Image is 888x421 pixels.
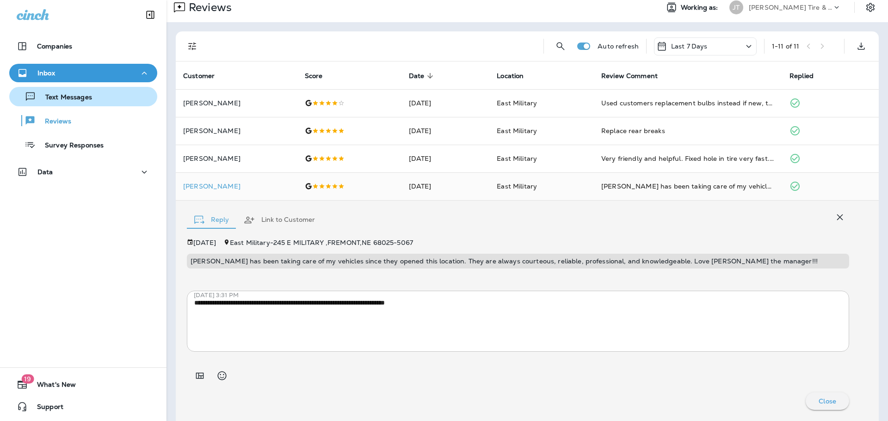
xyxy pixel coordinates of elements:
[601,72,670,80] span: Review Comment
[749,4,832,11] p: [PERSON_NAME] Tire & Auto
[183,183,290,190] div: Click to view Customer Drawer
[401,172,490,200] td: [DATE]
[9,375,157,394] button: 19What's New
[681,4,720,12] span: Working as:
[789,72,826,80] span: Replied
[671,43,708,50] p: Last 7 Days
[819,397,836,405] p: Close
[36,93,92,102] p: Text Messages
[213,366,231,385] button: Select an emoji
[601,98,775,108] div: Used customers replacement bulbs instead if new, to replace headlights
[497,154,537,163] span: East Military
[305,72,335,80] span: Score
[772,43,799,50] div: 1 - 11 of 11
[9,135,157,154] button: Survey Responses
[9,87,157,106] button: Text Messages
[137,6,163,24] button: Collapse Sidebar
[37,43,72,50] p: Companies
[9,37,157,55] button: Companies
[305,72,323,80] span: Score
[729,0,743,14] div: JT
[9,64,157,82] button: Inbox
[183,127,290,134] p: [PERSON_NAME]
[601,72,658,80] span: Review Comment
[183,72,215,80] span: Customer
[236,203,322,237] button: Link to Customer
[806,392,849,410] button: Close
[183,72,227,80] span: Customer
[852,37,870,55] button: Export as CSV
[497,182,537,190] span: East Military
[551,37,570,55] button: Search Reviews
[9,163,157,181] button: Data
[36,141,104,150] p: Survey Responses
[187,203,236,237] button: Reply
[497,72,536,80] span: Location
[9,397,157,416] button: Support
[185,0,232,14] p: Reviews
[21,374,34,384] span: 19
[28,403,63,414] span: Support
[497,99,537,107] span: East Military
[191,257,845,265] p: [PERSON_NAME] has been taking care of my vehicles since they opened this location. They are alway...
[401,145,490,172] td: [DATE]
[183,155,290,162] p: [PERSON_NAME]
[183,99,290,107] p: [PERSON_NAME]
[497,72,524,80] span: Location
[401,89,490,117] td: [DATE]
[9,111,157,130] button: Reviews
[28,381,76,392] span: What's New
[183,37,202,55] button: Filters
[409,72,425,80] span: Date
[37,168,53,176] p: Data
[37,69,55,77] p: Inbox
[598,43,639,50] p: Auto refresh
[36,117,71,126] p: Reviews
[230,238,413,247] span: East Military - 245 E MILITARY , FREMONT , NE 68025-5067
[401,117,490,145] td: [DATE]
[497,127,537,135] span: East Military
[601,126,775,135] div: Replace rear breaks
[789,72,814,80] span: Replied
[193,239,216,246] p: [DATE]
[194,292,856,299] p: [DATE] 3:31 PM
[409,72,437,80] span: Date
[601,154,775,163] div: Very friendly and helpful. Fixed hole in tire very fast. No problems since.
[191,366,209,385] button: Add in a premade template
[183,183,290,190] p: [PERSON_NAME]
[601,182,775,191] div: Jensen has been taking care of my vehicles since they opened this location. They are always court...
